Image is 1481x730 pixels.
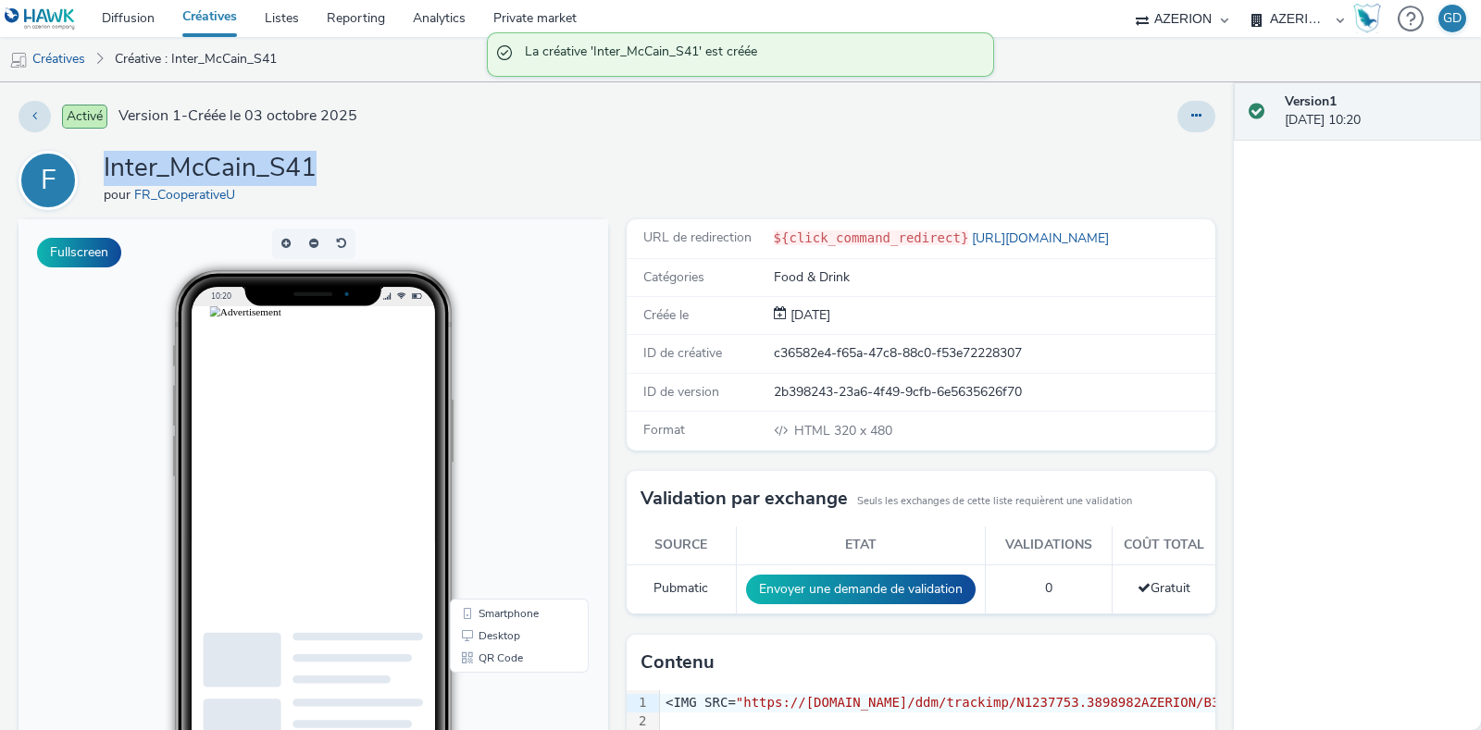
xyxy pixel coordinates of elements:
a: F [19,171,85,189]
td: Pubmatic [627,564,737,613]
th: Coût total [1113,526,1216,564]
span: Version 1 - Créée le 03 octobre 2025 [118,105,357,127]
span: ID de créative [643,344,722,362]
span: La créative 'Inter_McCain_S41' est créée [525,43,975,67]
span: Créée le [643,306,689,324]
small: Seuls les exchanges de cette liste requièrent une validation [857,494,1132,509]
h1: Inter_McCain_S41 [104,151,317,186]
span: HTML [794,422,834,439]
div: 2b398243-23a6-4f49-9cfb-6e5635626f70 [774,383,1214,402]
code: ${click_command_redirect} [774,230,969,245]
div: Food & Drink [774,268,1214,287]
h3: Validation par exchange [641,485,848,513]
span: Format [643,421,685,439]
div: Création 03 octobre 2025, 10:20 [787,306,830,325]
button: Fullscreen [37,238,121,267]
a: Hawk Academy [1353,4,1388,33]
h3: Contenu [641,649,715,676]
th: Validations [986,526,1113,564]
span: 10:20 [193,71,213,81]
img: undefined Logo [5,7,76,31]
li: Smartphone [435,383,566,405]
div: c36582e4-f65a-47c8-88c0-f53e72228307 [774,344,1214,363]
span: Catégories [643,268,704,286]
span: ID de version [643,383,719,401]
span: QR Code [460,433,504,444]
span: 320 x 480 [792,422,892,439]
a: FR_CooperativeU [134,186,243,204]
div: GD [1443,5,1462,32]
span: Activé [62,105,107,129]
span: Desktop [460,411,502,422]
div: 1 [627,694,650,712]
span: URL de redirection [643,229,752,246]
span: [DATE] [787,306,830,324]
span: pour [104,186,134,204]
a: Créative : Inter_McCain_S41 [106,37,286,81]
th: Source [627,526,737,564]
span: Gratuit [1138,579,1190,597]
div: F [41,155,56,206]
img: mobile [9,51,28,69]
li: Desktop [435,405,566,427]
li: QR Code [435,427,566,450]
strong: Version 1 [1285,93,1337,110]
div: [DATE] 10:20 [1285,93,1466,130]
a: [URL][DOMAIN_NAME] [968,229,1116,247]
span: Smartphone [460,389,520,400]
span: 0 [1045,579,1052,597]
th: Etat [737,526,986,564]
button: Envoyer une demande de validation [746,575,976,604]
img: Hawk Academy [1353,4,1381,33]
